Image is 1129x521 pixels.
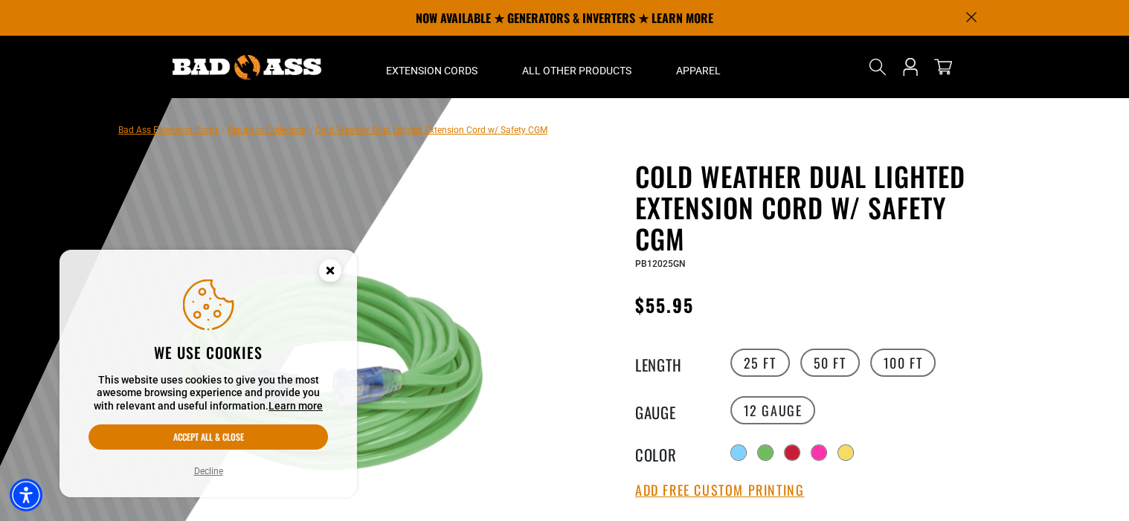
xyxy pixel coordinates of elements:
[89,343,328,362] h2: We use cookies
[635,291,694,318] span: $55.95
[386,64,477,77] span: Extension Cords
[635,443,710,462] legend: Color
[309,125,312,135] span: ›
[635,482,804,499] button: Add Free Custom Printing
[268,400,323,412] a: This website uses cookies to give you the most awesome browsing experience and provide you with r...
[635,353,710,372] legend: Length
[190,464,228,479] button: Decline
[118,125,219,135] a: Bad Ass Extension Cords
[364,36,500,98] summary: Extension Cords
[522,64,631,77] span: All Other Products
[500,36,654,98] summary: All Other Products
[676,64,721,77] span: Apparel
[870,349,936,377] label: 100 FT
[228,125,306,135] a: Return to Collection
[173,55,321,80] img: Bad Ass Extension Cords
[10,479,42,511] div: Accessibility Menu
[800,349,860,377] label: 50 FT
[654,36,743,98] summary: Apparel
[118,120,547,138] nav: breadcrumbs
[898,36,922,98] a: Open this option
[635,401,710,420] legend: Gauge
[730,349,790,377] label: 25 FT
[303,250,357,296] button: Close this option
[866,55,890,79] summary: Search
[730,396,816,424] label: 12 Gauge
[59,250,357,498] aside: Cookie Consent
[635,161,1000,254] h1: Cold Weather Dual Lighted Extension Cord w/ Safety CGM
[635,259,686,269] span: PB12025GN
[89,424,328,450] button: Accept all & close
[931,58,955,76] a: cart
[315,125,547,135] span: Cold Weather Dual Lighted Extension Cord w/ Safety CGM
[222,125,225,135] span: ›
[89,374,328,413] p: This website uses cookies to give you the most awesome browsing experience and provide you with r...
